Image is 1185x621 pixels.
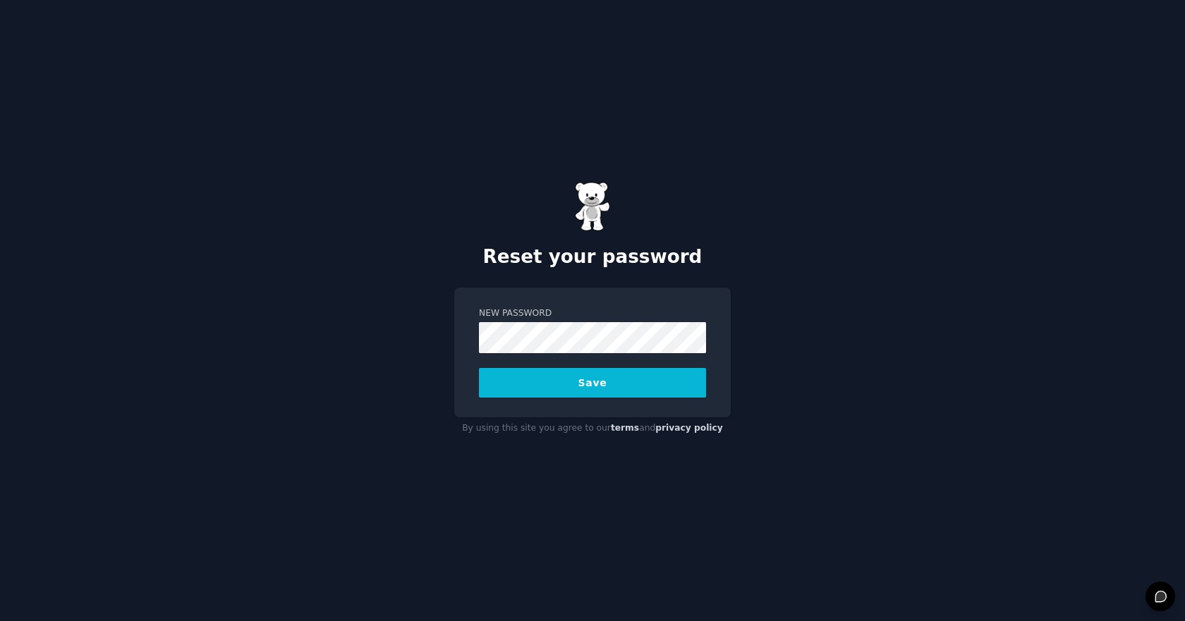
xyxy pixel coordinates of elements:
[454,417,731,440] div: By using this site you agree to our and
[611,423,639,433] a: terms
[479,307,706,320] label: New Password
[575,182,610,231] img: Gummy Bear
[454,246,731,269] h2: Reset your password
[655,423,723,433] a: privacy policy
[479,368,706,398] button: Save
